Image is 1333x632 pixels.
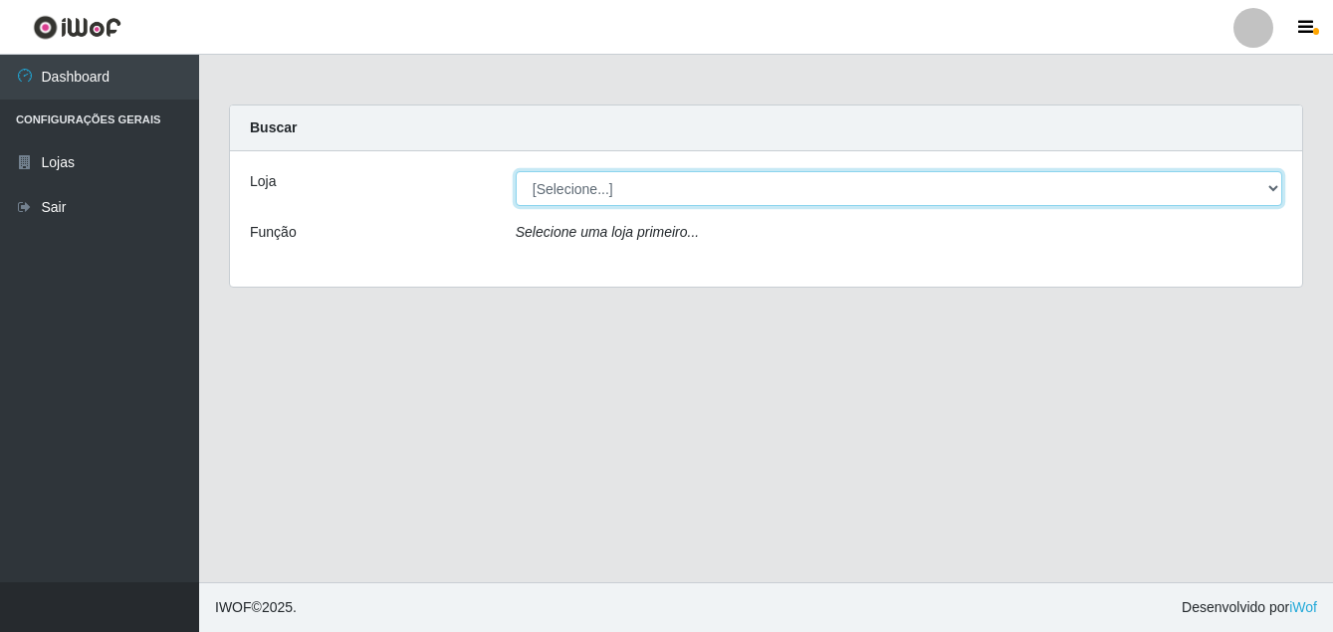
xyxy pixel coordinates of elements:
[215,597,297,618] span: © 2025 .
[1182,597,1317,618] span: Desenvolvido por
[250,222,297,243] label: Função
[215,599,252,615] span: IWOF
[250,171,276,192] label: Loja
[250,119,297,135] strong: Buscar
[1289,599,1317,615] a: iWof
[33,15,121,40] img: CoreUI Logo
[516,224,699,240] i: Selecione uma loja primeiro...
